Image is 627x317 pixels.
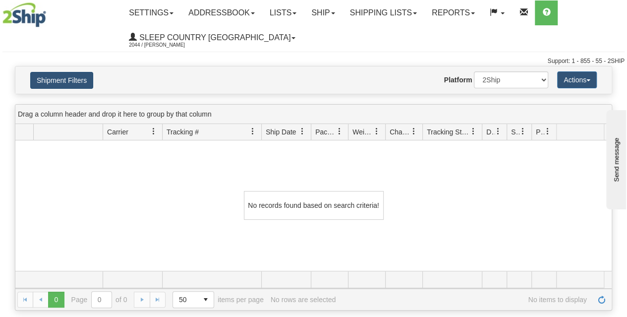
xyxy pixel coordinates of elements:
[7,8,92,16] div: Send message
[121,0,181,25] a: Settings
[511,127,519,137] span: Shipment Issues
[129,40,203,50] span: 2044 / [PERSON_NAME]
[266,127,296,137] span: Ship Date
[486,127,495,137] span: Delivery Status
[137,33,290,42] span: Sleep Country [GEOGRAPHIC_DATA]
[427,127,470,137] span: Tracking Status
[2,2,46,27] img: logo2044.jpg
[172,291,214,308] span: Page sizes drop down
[167,127,199,137] span: Tracking #
[172,291,264,308] span: items per page
[465,123,482,140] a: Tracking Status filter column settings
[514,123,531,140] a: Shipment Issues filter column settings
[539,123,556,140] a: Pickup Status filter column settings
[179,295,192,305] span: 50
[294,123,311,140] a: Ship Date filter column settings
[2,57,625,65] div: Support: 1 - 855 - 55 - 2SHIP
[181,0,262,25] a: Addressbook
[15,105,612,124] div: grid grouping header
[71,291,127,308] span: Page of 0
[145,123,162,140] a: Carrier filter column settings
[368,123,385,140] a: Weight filter column settings
[342,296,587,304] span: No items to display
[198,292,214,308] span: select
[342,0,424,25] a: Shipping lists
[604,108,626,209] iframe: chat widget
[304,0,342,25] a: Ship
[121,25,303,50] a: Sleep Country [GEOGRAPHIC_DATA] 2044 / [PERSON_NAME]
[244,123,261,140] a: Tracking # filter column settings
[557,71,597,88] button: Actions
[424,0,482,25] a: Reports
[48,292,64,308] span: Page 0
[444,75,472,85] label: Platform
[405,123,422,140] a: Charge filter column settings
[352,127,373,137] span: Weight
[331,123,348,140] a: Packages filter column settings
[594,292,610,308] a: Refresh
[390,127,410,137] span: Charge
[30,72,93,89] button: Shipment Filters
[536,127,544,137] span: Pickup Status
[271,296,336,304] div: No rows are selected
[315,127,336,137] span: Packages
[490,123,507,140] a: Delivery Status filter column settings
[107,127,128,137] span: Carrier
[244,191,384,220] div: No records found based on search criteria!
[262,0,304,25] a: Lists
